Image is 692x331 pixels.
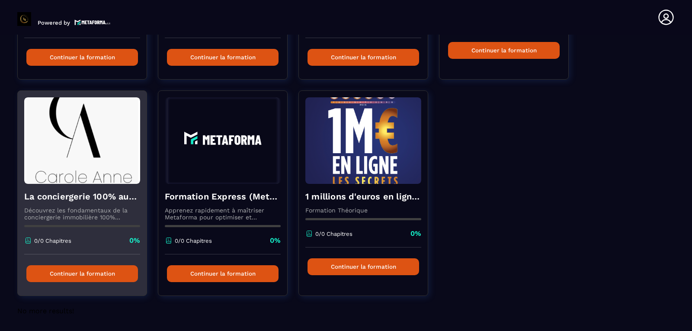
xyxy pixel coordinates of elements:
[305,190,421,202] h4: 1 millions d'euros en ligne les secrets
[129,236,140,245] p: 0%
[305,207,421,214] p: Formation Théorique
[24,207,140,221] p: Découvrez les fondamentaux de la conciergerie immobilière 100% automatisée. Cette formation est c...
[315,231,352,237] p: 0/0 Chapitres
[305,97,421,184] img: formation-background
[167,265,279,282] button: Continuer la formation
[308,49,419,66] button: Continuer la formation
[175,238,212,244] p: 0/0 Chapitres
[298,90,439,307] a: formation-background1 millions d'euros en ligne les secretsFormation Théorique0/0 Chapitres0%Cont...
[270,236,281,245] p: 0%
[165,97,281,184] img: formation-background
[26,49,138,66] button: Continuer la formation
[74,19,111,26] img: logo
[17,12,31,26] img: logo-branding
[165,190,281,202] h4: Formation Express (Metaforma)
[38,19,70,26] p: Powered by
[24,190,140,202] h4: La conciergerie 100% automatisée
[167,49,279,66] button: Continuer la formation
[410,229,421,238] p: 0%
[165,207,281,221] p: Apprenez rapidement à maîtriser Metaforma pour optimiser et automatiser votre business. 🚀
[26,265,138,282] button: Continuer la formation
[17,90,158,307] a: formation-backgroundLa conciergerie 100% automatiséeDécouvrez les fondamentaux de la conciergerie...
[158,90,298,307] a: formation-backgroundFormation Express (Metaforma)Apprenez rapidement à maîtriser Metaforma pour o...
[34,238,71,244] p: 0/0 Chapitres
[308,258,419,275] button: Continuer la formation
[24,97,140,184] img: formation-background
[17,307,74,315] span: No more results!
[448,42,560,59] button: Continuer la formation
